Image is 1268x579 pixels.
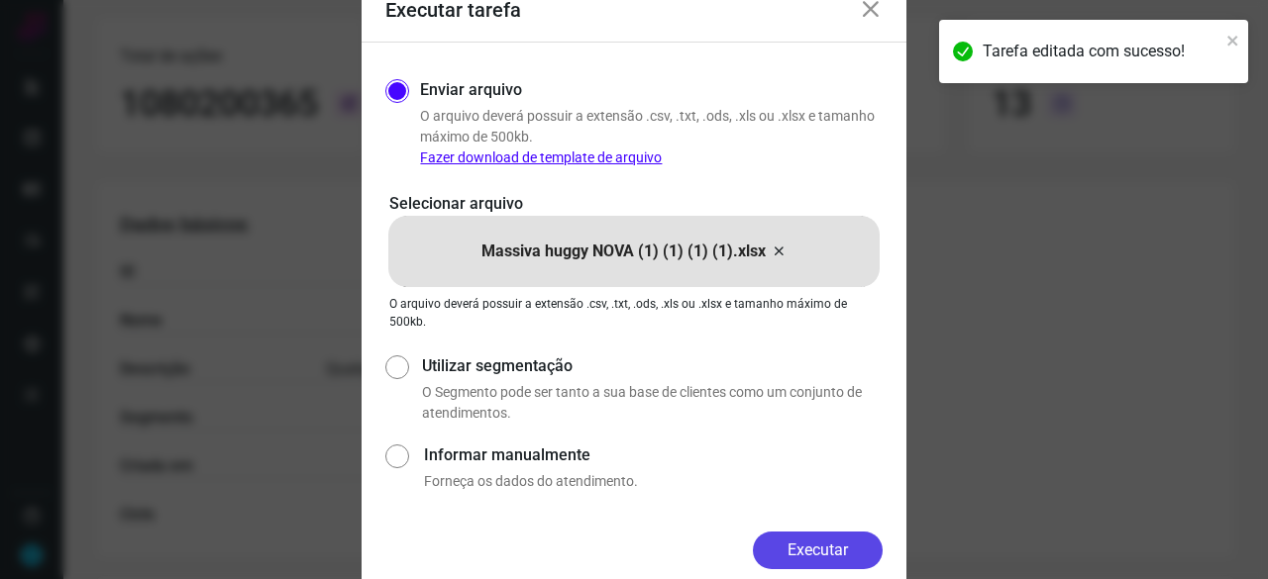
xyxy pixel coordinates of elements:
p: Selecionar arquivo [389,192,879,216]
p: O arquivo deverá possuir a extensão .csv, .txt, .ods, .xls ou .xlsx e tamanho máximo de 500kb. [420,106,883,168]
button: close [1226,28,1240,51]
button: Executar [753,531,883,569]
label: Utilizar segmentação [422,354,883,378]
div: Tarefa editada com sucesso! [983,40,1220,63]
label: Informar manualmente [424,443,883,467]
p: Forneça os dados do atendimento. [424,471,883,492]
p: O arquivo deverá possuir a extensão .csv, .txt, .ods, .xls ou .xlsx e tamanho máximo de 500kb. [389,295,879,331]
label: Enviar arquivo [420,78,522,102]
a: Fazer download de template de arquivo [420,149,662,165]
p: Massiva huggy NOVA (1) (1) (1) (1).xlsx [481,240,766,263]
p: O Segmento pode ser tanto a sua base de clientes como um conjunto de atendimentos. [422,382,883,424]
